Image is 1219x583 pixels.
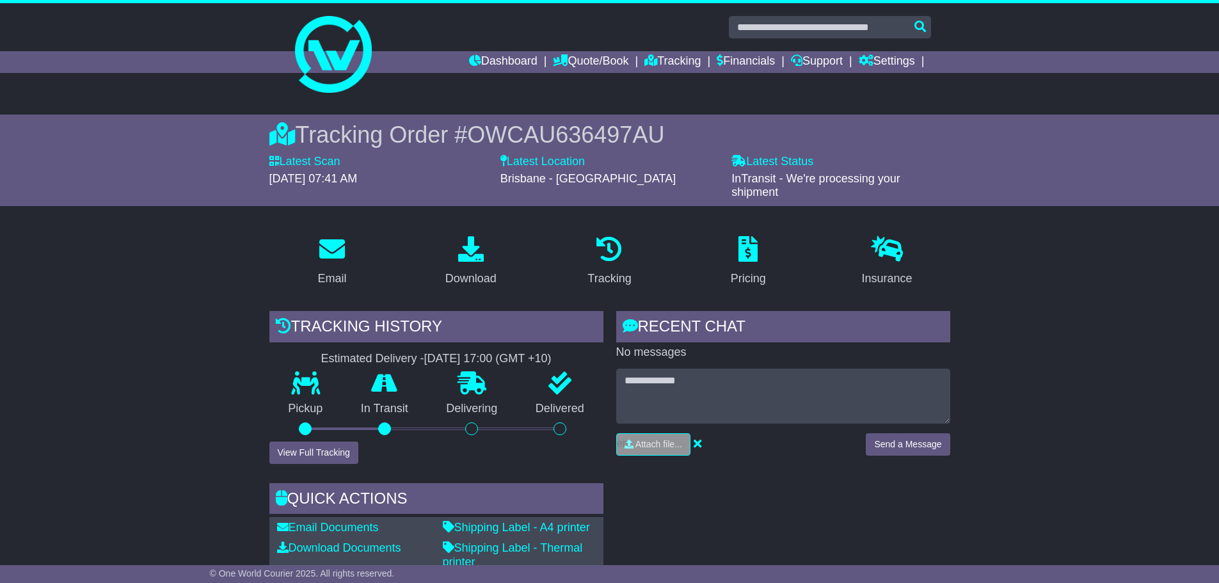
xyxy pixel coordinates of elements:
button: View Full Tracking [269,442,358,464]
a: Download [437,232,505,292]
span: © One World Courier 2025. All rights reserved. [210,568,395,579]
div: Tracking history [269,311,603,346]
a: Support [791,51,843,73]
a: Tracking [644,51,701,73]
span: OWCAU636497AU [467,122,664,148]
a: Settings [859,51,915,73]
a: Tracking [579,232,639,292]
span: InTransit - We're processing your shipment [731,172,900,199]
a: Quote/Book [553,51,628,73]
a: Email [309,232,355,292]
a: Pricing [722,232,774,292]
button: Send a Message [866,433,950,456]
p: In Transit [342,402,427,416]
div: Pricing [731,270,766,287]
div: RECENT CHAT [616,311,950,346]
div: Email [317,270,346,287]
div: [DATE] 17:00 (GMT +10) [424,352,552,366]
p: Pickup [269,402,342,416]
a: Insurance [854,232,921,292]
a: Dashboard [469,51,538,73]
a: Email Documents [277,521,379,534]
p: Delivered [516,402,603,416]
span: [DATE] 07:41 AM [269,172,358,185]
div: Insurance [862,270,912,287]
label: Latest Location [500,155,585,169]
div: Tracking [587,270,631,287]
a: Download Documents [277,541,401,554]
a: Shipping Label - A4 printer [443,521,590,534]
p: Delivering [427,402,517,416]
a: Shipping Label - Thermal printer [443,541,583,568]
p: No messages [616,346,950,360]
div: Quick Actions [269,483,603,518]
div: Tracking Order # [269,121,950,148]
a: Financials [717,51,775,73]
label: Latest Scan [269,155,340,169]
span: Brisbane - [GEOGRAPHIC_DATA] [500,172,676,185]
div: Download [445,270,497,287]
label: Latest Status [731,155,813,169]
div: Estimated Delivery - [269,352,603,366]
